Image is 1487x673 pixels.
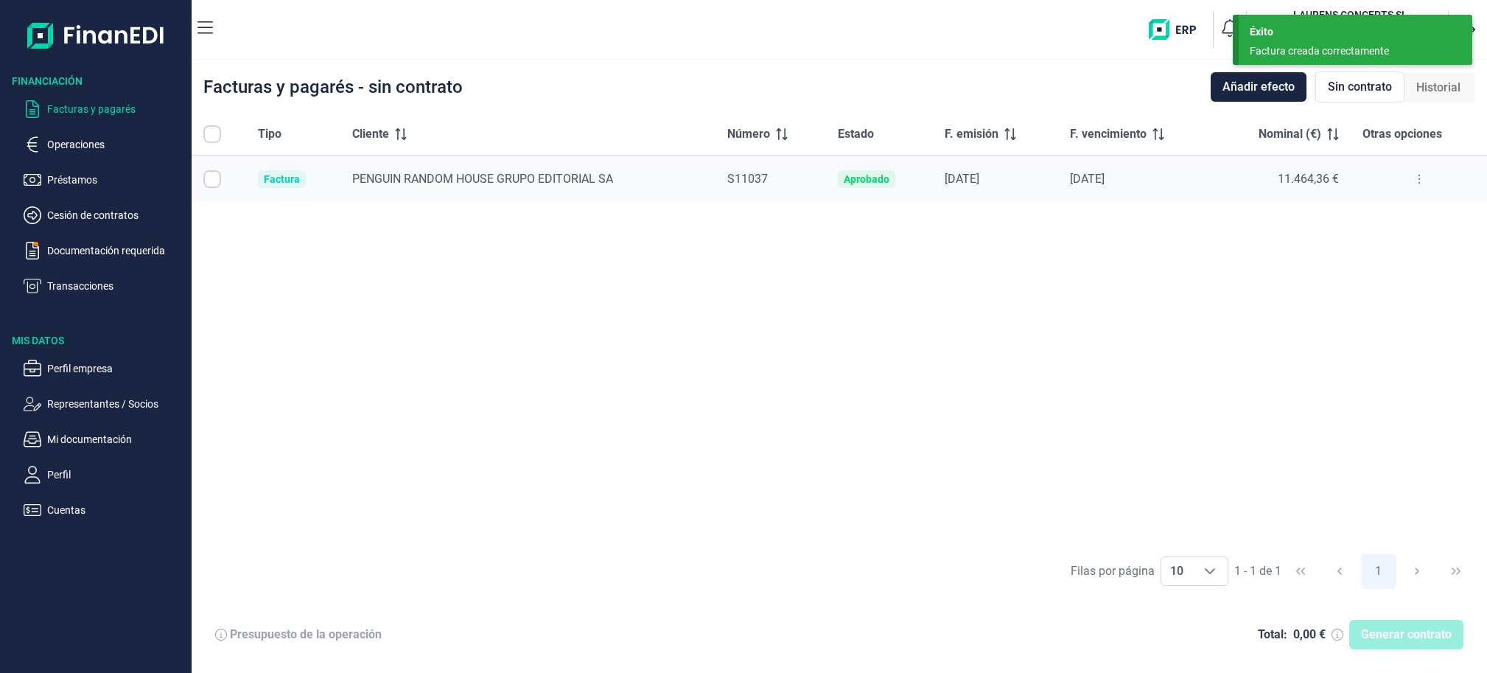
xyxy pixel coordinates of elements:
img: Logo de aplicación [27,12,165,59]
span: Tipo [258,125,281,143]
div: Total: [1258,627,1287,642]
button: Last Page [1438,554,1474,589]
div: Factura [264,173,300,185]
p: Documentación requerida [47,242,186,259]
div: [DATE] [945,172,1046,186]
span: 10 [1161,557,1192,585]
h3: LAURENS CONCEPTS SL [1282,7,1418,22]
div: Row Selected null [203,170,221,188]
div: Choose [1192,557,1228,585]
div: Filas por página [1071,562,1155,580]
p: Cesión de contratos [47,206,186,224]
button: Documentación requerida [24,242,186,259]
p: Mi documentación [47,430,186,448]
p: Representantes / Socios [47,395,186,413]
div: All items unselected [203,125,221,143]
span: Estado [838,125,874,143]
span: S11037 [727,172,768,186]
span: 11.464,36 € [1278,172,1339,186]
button: LALAURENS CONCEPTS SL[PERSON_NAME] [PERSON_NAME](B66109042) [1253,7,1442,52]
div: Facturas y pagarés - sin contrato [203,78,463,96]
p: Operaciones [47,136,186,153]
p: Cuentas [47,501,186,519]
button: First Page [1283,554,1318,589]
div: Éxito [1250,24,1461,40]
span: F. vencimiento [1070,125,1147,143]
p: Perfil empresa [47,360,186,377]
button: Page 1 [1361,554,1396,589]
button: Cuentas [24,501,186,519]
span: Sin contrato [1328,78,1392,96]
img: erp [1149,19,1207,40]
span: Cliente [352,125,389,143]
span: 1 - 1 de 1 [1234,565,1281,577]
button: Transacciones [24,277,186,295]
p: Préstamos [47,171,186,189]
button: Perfil empresa [24,360,186,377]
button: Añadir efecto [1211,72,1306,102]
span: PENGUIN RANDOM HOUSE GRUPO EDITORIAL SA [352,172,613,186]
span: Historial [1416,79,1460,97]
button: Mi documentación [24,430,186,448]
span: Otras opciones [1362,125,1442,143]
button: Préstamos [24,171,186,189]
button: Cesión de contratos [24,206,186,224]
div: 0,00 € [1293,627,1326,642]
span: F. emisión [945,125,998,143]
button: Perfil [24,466,186,484]
div: [DATE] [1070,172,1202,186]
div: Presupuesto de la operación [230,627,382,642]
p: Transacciones [47,277,186,295]
button: Representantes / Socios [24,395,186,413]
button: Operaciones [24,136,186,153]
button: Next Page [1399,554,1435,589]
div: Aprobado [844,173,889,185]
div: Sin contrato [1315,72,1404,102]
p: Facturas y pagarés [47,100,186,118]
button: Previous Page [1322,554,1357,589]
div: Factura creada correctamente [1250,43,1450,59]
p: Perfil [47,466,186,484]
button: Facturas y pagarés [24,100,186,118]
span: Número [727,125,770,143]
span: Nominal (€) [1259,125,1321,143]
span: Añadir efecto [1222,78,1295,96]
div: Historial [1404,73,1472,102]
